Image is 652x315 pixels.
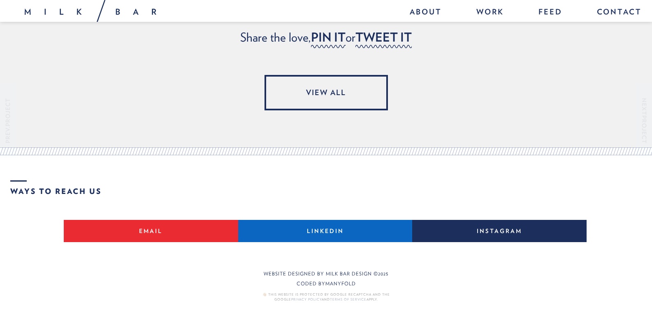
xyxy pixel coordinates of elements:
p: 👋🏼 This website is protected by Google Recaptcha and the Google and apply. [252,292,400,302]
a: View all [265,75,388,110]
a: Work [468,4,512,22]
em: Project [641,115,647,143]
a: Terms of Service [330,297,367,301]
a: pin it [311,30,346,48]
a: About [401,4,450,22]
a: tweet it [355,30,412,48]
a: Privacy Policy [291,297,322,301]
p: Share the love, or [19,30,633,48]
a: Email [64,220,238,242]
a: Contact [589,4,642,22]
a: Feed [530,4,571,22]
a: LinkedIn [238,220,413,242]
a: Instagram [412,220,587,242]
em: Project [5,98,11,126]
a: MANYFOLD [325,280,356,287]
strong: Ways to reach us [10,180,102,195]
